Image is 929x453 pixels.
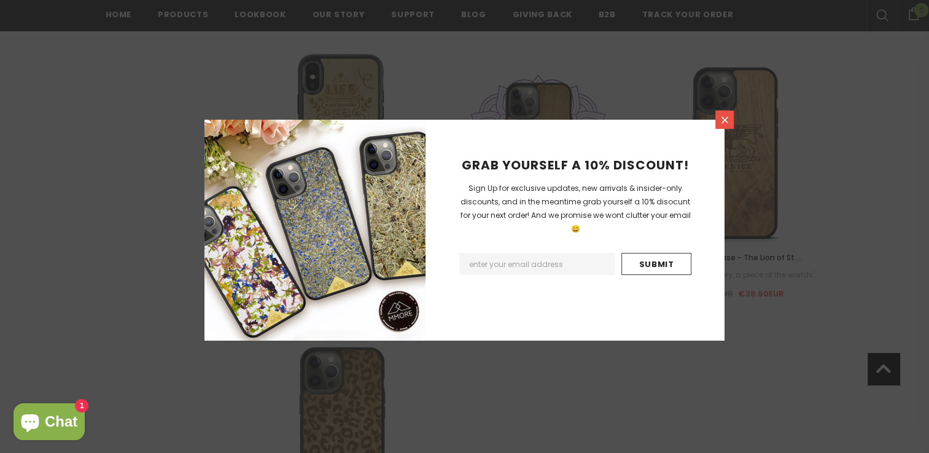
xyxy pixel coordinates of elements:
[621,253,691,275] input: Submit
[462,157,689,174] span: GRAB YOURSELF A 10% DISCOUNT!
[461,183,691,234] span: Sign Up for exclusive updates, new arrivals & insider-only discounts, and in the meantime grab yo...
[10,403,88,443] inbox-online-store-chat: Shopify online store chat
[459,253,615,275] input: Email Address
[715,110,734,129] a: Close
